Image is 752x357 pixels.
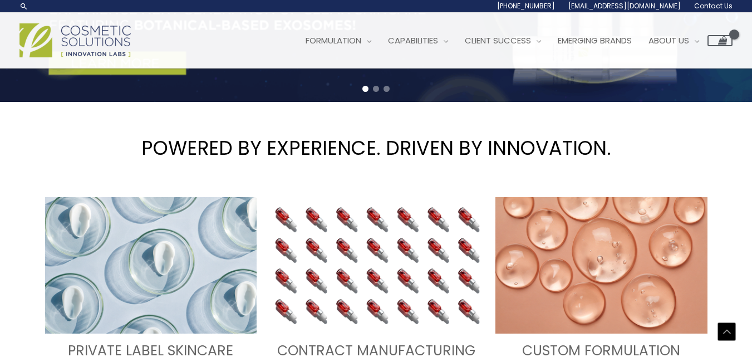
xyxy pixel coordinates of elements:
[388,35,438,46] span: Capabilities
[707,35,733,46] a: View Shopping Cart, empty
[289,24,733,57] nav: Site Navigation
[456,24,549,57] a: Client Success
[694,1,733,11] span: Contact Us
[465,35,531,46] span: Client Success
[19,23,131,57] img: Cosmetic Solutions Logo
[270,197,482,334] img: Contract Manufacturing
[497,1,555,11] span: [PHONE_NUMBER]
[306,35,361,46] span: Formulation
[297,24,380,57] a: Formulation
[568,1,681,11] span: [EMAIL_ADDRESS][DOMAIN_NAME]
[558,35,632,46] span: Emerging Brands
[373,86,379,92] span: Go to slide 2
[495,197,707,334] img: Custom Formulation
[19,2,28,11] a: Search icon link
[45,197,257,334] img: turnkey private label skincare
[362,86,368,92] span: Go to slide 1
[380,24,456,57] a: Capabilities
[648,35,689,46] span: About Us
[640,24,707,57] a: About Us
[549,24,640,57] a: Emerging Brands
[384,86,390,92] span: Go to slide 3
